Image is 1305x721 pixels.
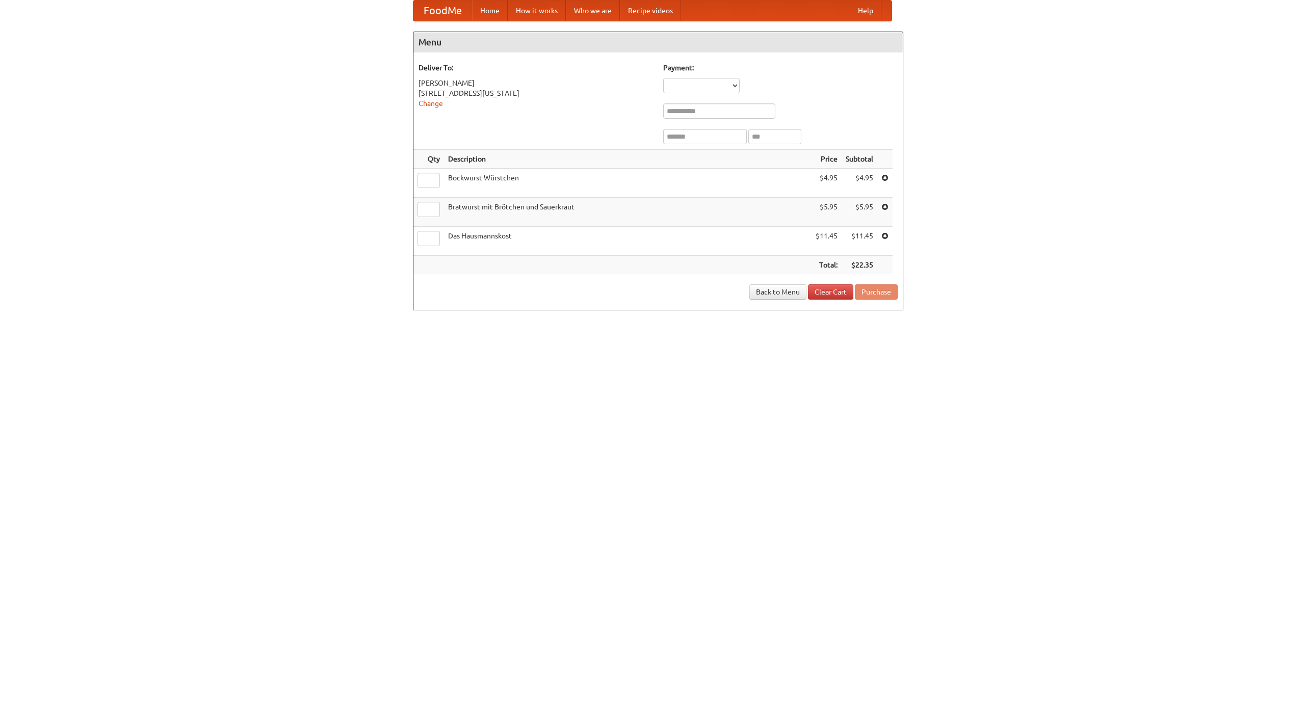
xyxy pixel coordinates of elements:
[850,1,881,21] a: Help
[472,1,508,21] a: Home
[663,63,898,73] h5: Payment:
[566,1,620,21] a: Who we are
[812,169,842,198] td: $4.95
[812,256,842,275] th: Total:
[419,78,653,88] div: [PERSON_NAME]
[808,284,853,300] a: Clear Cart
[842,256,877,275] th: $22.35
[812,227,842,256] td: $11.45
[444,227,812,256] td: Das Hausmannskost
[842,227,877,256] td: $11.45
[419,99,443,108] a: Change
[444,150,812,169] th: Description
[413,1,472,21] a: FoodMe
[812,198,842,227] td: $5.95
[444,198,812,227] td: Bratwurst mit Brötchen und Sauerkraut
[842,198,877,227] td: $5.95
[620,1,681,21] a: Recipe videos
[855,284,898,300] button: Purchase
[812,150,842,169] th: Price
[842,150,877,169] th: Subtotal
[508,1,566,21] a: How it works
[413,32,903,52] h4: Menu
[444,169,812,198] td: Bockwurst Würstchen
[842,169,877,198] td: $4.95
[419,88,653,98] div: [STREET_ADDRESS][US_STATE]
[749,284,806,300] a: Back to Menu
[413,150,444,169] th: Qty
[419,63,653,73] h5: Deliver To:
